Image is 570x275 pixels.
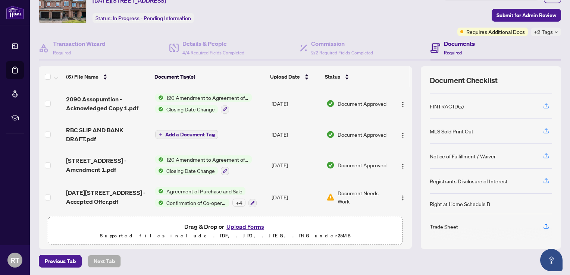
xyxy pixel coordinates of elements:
th: Document Tag(s) [151,66,267,87]
img: Status Icon [155,199,163,207]
span: [DATE][STREET_ADDRESS] - Accepted Offer.pdf [66,188,149,206]
img: logo [6,6,24,19]
button: Add a Document Tag [155,130,218,139]
div: FINTRAC ID(s) [430,102,464,110]
span: 4/4 Required Fields Completed [182,50,244,56]
span: Requires Additional Docs [466,28,525,36]
span: Confirmation of Co-operation and Representation—Buyer/Seller [163,199,229,207]
img: Logo [400,101,406,107]
img: Document Status [326,193,335,201]
span: Status [325,73,340,81]
button: Status IconAgreement of Purchase and SaleStatus IconConfirmation of Co-operation and Representati... [155,187,257,207]
td: [DATE] [269,120,323,149]
span: Document Approved [338,161,386,169]
span: 120 Amendment to Agreement of Purchase and Sale [163,155,252,164]
img: Document Status [326,130,335,139]
img: Status Icon [155,187,163,195]
img: Logo [400,132,406,138]
div: Right at Home Schedule B [430,200,490,208]
img: Logo [400,195,406,201]
td: [DATE] [269,149,323,181]
span: [STREET_ADDRESS] - Amendment 1.pdf [66,156,149,174]
span: +2 Tags [534,28,553,36]
img: Status Icon [155,155,163,164]
span: Document Checklist [430,75,498,86]
button: Status Icon120 Amendment to Agreement of Purchase and SaleStatus IconClosing Date Change [155,155,252,176]
div: + 4 [232,199,245,207]
span: Required [444,50,462,56]
h4: Transaction Wizard [53,39,106,48]
span: Agreement of Purchase and Sale [163,187,245,195]
span: 120 Amendment to Agreement of Purchase and Sale [163,94,252,102]
span: Previous Tab [45,255,76,267]
button: Logo [397,159,409,171]
span: Closing Date Change [163,105,218,113]
button: Logo [397,129,409,140]
span: RT [11,255,19,265]
th: Status [322,66,390,87]
span: Document Needs Work [338,189,389,205]
span: In Progress - Pending Information [113,15,191,22]
button: Logo [397,98,409,110]
button: Open asap [540,249,563,271]
span: Closing Date Change [163,167,218,175]
span: Document Approved [338,130,386,139]
p: Supported files include .PDF, .JPG, .JPEG, .PNG under 25 MB [53,231,398,240]
th: (6) File Name [63,66,151,87]
button: Next Tab [88,255,121,268]
span: Add a Document Tag [165,132,215,137]
span: down [554,30,558,34]
img: Status Icon [155,167,163,175]
div: Notice of Fulfillment / Waiver [430,152,496,160]
img: Status Icon [155,94,163,102]
span: Document Approved [338,99,386,108]
span: RBC SLIP AND BANK DRAFT.pdf [66,126,149,143]
th: Upload Date [267,66,322,87]
h4: Documents [444,39,475,48]
button: Status Icon120 Amendment to Agreement of Purchase and SaleStatus IconClosing Date Change [155,94,252,114]
button: Logo [397,191,409,203]
button: Add a Document Tag [155,130,218,139]
span: Upload Date [270,73,300,81]
div: Registrants Disclosure of Interest [430,177,508,185]
span: 2090 Assopumtion - Acknowledged Copy 1.pdf [66,95,149,113]
span: Submit for Admin Review [497,9,556,21]
span: 2/2 Required Fields Completed [311,50,373,56]
span: Drag & Drop or [184,222,266,231]
div: MLS Sold Print Out [430,127,473,135]
span: plus [159,133,162,136]
h4: Details & People [182,39,244,48]
button: Submit for Admin Review [492,9,561,22]
img: Document Status [326,99,335,108]
h4: Commission [311,39,373,48]
span: Required [53,50,71,56]
div: Status: [93,13,194,23]
button: Previous Tab [39,255,82,268]
span: Drag & Drop orUpload FormsSupported files include .PDF, .JPG, .JPEG, .PNG under25MB [48,217,403,245]
img: Logo [400,163,406,169]
img: Document Status [326,161,335,169]
td: [DATE] [269,181,323,213]
span: (6) File Name [66,73,98,81]
img: Status Icon [155,105,163,113]
td: [DATE] [269,88,323,120]
button: Upload Forms [224,222,266,231]
div: Trade Sheet [430,222,458,231]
